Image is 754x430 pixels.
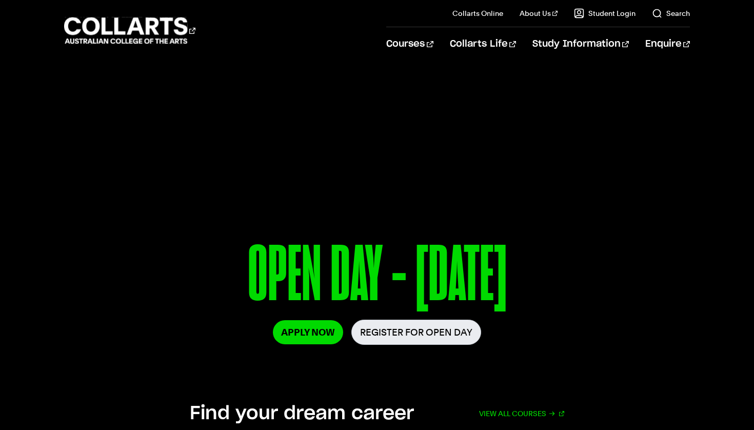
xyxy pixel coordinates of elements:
[64,16,195,45] div: Go to homepage
[520,8,558,18] a: About Us
[386,27,433,61] a: Courses
[450,27,516,61] a: Collarts Life
[273,320,343,344] a: Apply Now
[351,320,481,345] a: Register for Open Day
[479,402,564,425] a: View all courses
[645,27,690,61] a: Enquire
[574,8,636,18] a: Student Login
[72,235,682,320] p: OPEN DAY - [DATE]
[452,8,503,18] a: Collarts Online
[532,27,629,61] a: Study Information
[190,402,414,425] h2: Find your dream career
[652,8,690,18] a: Search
